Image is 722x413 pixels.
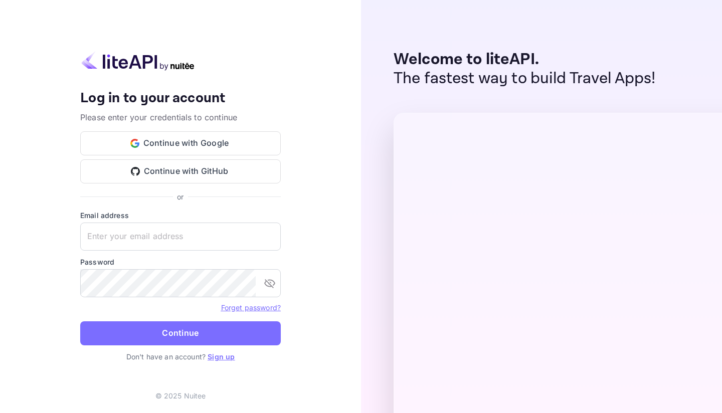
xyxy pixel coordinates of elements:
[394,50,656,69] p: Welcome to liteAPI.
[221,302,281,312] a: Forget password?
[80,257,281,267] label: Password
[80,90,281,107] h4: Log in to your account
[394,69,656,88] p: The fastest way to build Travel Apps!
[80,210,281,221] label: Email address
[80,51,196,71] img: liteapi
[260,273,280,293] button: toggle password visibility
[80,131,281,155] button: Continue with Google
[208,352,235,361] a: Sign up
[80,321,281,345] button: Continue
[80,223,281,251] input: Enter your email address
[80,351,281,362] p: Don't have an account?
[80,159,281,183] button: Continue with GitHub
[80,111,281,123] p: Please enter your credentials to continue
[177,191,184,202] p: or
[221,303,281,312] a: Forget password?
[155,390,206,401] p: © 2025 Nuitee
